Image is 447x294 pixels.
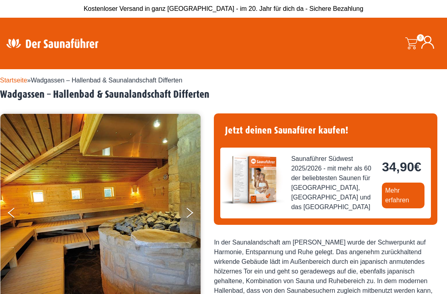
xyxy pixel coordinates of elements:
h4: Jetzt deinen Saunafürer kaufen! [220,120,431,141]
span: 0 [417,34,424,41]
img: der-saunafuehrer-2025-suedwest.jpg [220,148,285,212]
span: Saunaführer Südwest 2025/2026 - mit mehr als 60 der beliebtesten Saunen für [GEOGRAPHIC_DATA], [G... [291,154,375,212]
button: Next [185,204,205,224]
bdi: 34,90 [382,160,421,174]
span: Kostenloser Versand in ganz [GEOGRAPHIC_DATA] - im 20. Jahr für dich da - Sichere Bezahlung [84,5,363,12]
span: € [414,160,421,174]
a: Mehr erfahren [382,183,424,208]
button: Previous [8,204,28,224]
span: Wadgassen – Hallenbad & Saunalandschaft Differten [31,77,182,84]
